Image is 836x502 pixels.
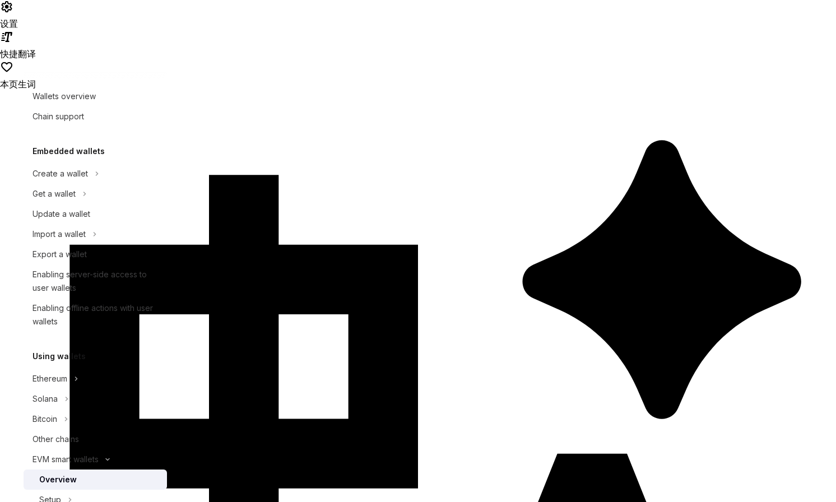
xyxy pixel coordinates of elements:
[32,350,86,363] h5: Using wallets
[24,429,167,449] a: Other chains
[32,392,58,406] div: Solana
[24,106,167,127] a: Chain support
[32,412,57,426] div: Bitcoin
[32,268,160,295] div: Enabling server-side access to user wallets
[24,264,167,298] a: Enabling server-side access to user wallets
[32,433,79,446] div: Other chains
[39,473,77,486] div: Overview
[32,110,84,123] div: Chain support
[32,453,99,466] div: EVM smart wallets
[24,86,167,106] a: Wallets overview
[24,204,167,224] a: Update a wallet
[32,248,87,261] div: Export a wallet
[32,372,67,385] div: Ethereum
[24,470,167,490] a: Overview
[32,90,96,103] div: Wallets overview
[32,301,160,328] div: Enabling offline actions with user wallets
[32,227,86,241] div: Import a wallet
[32,167,88,180] div: Create a wallet
[24,244,167,264] a: Export a wallet
[32,187,76,201] div: Get a wallet
[32,145,105,158] h5: Embedded wallets
[32,207,90,221] div: Update a wallet
[24,298,167,332] a: Enabling offline actions with user wallets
